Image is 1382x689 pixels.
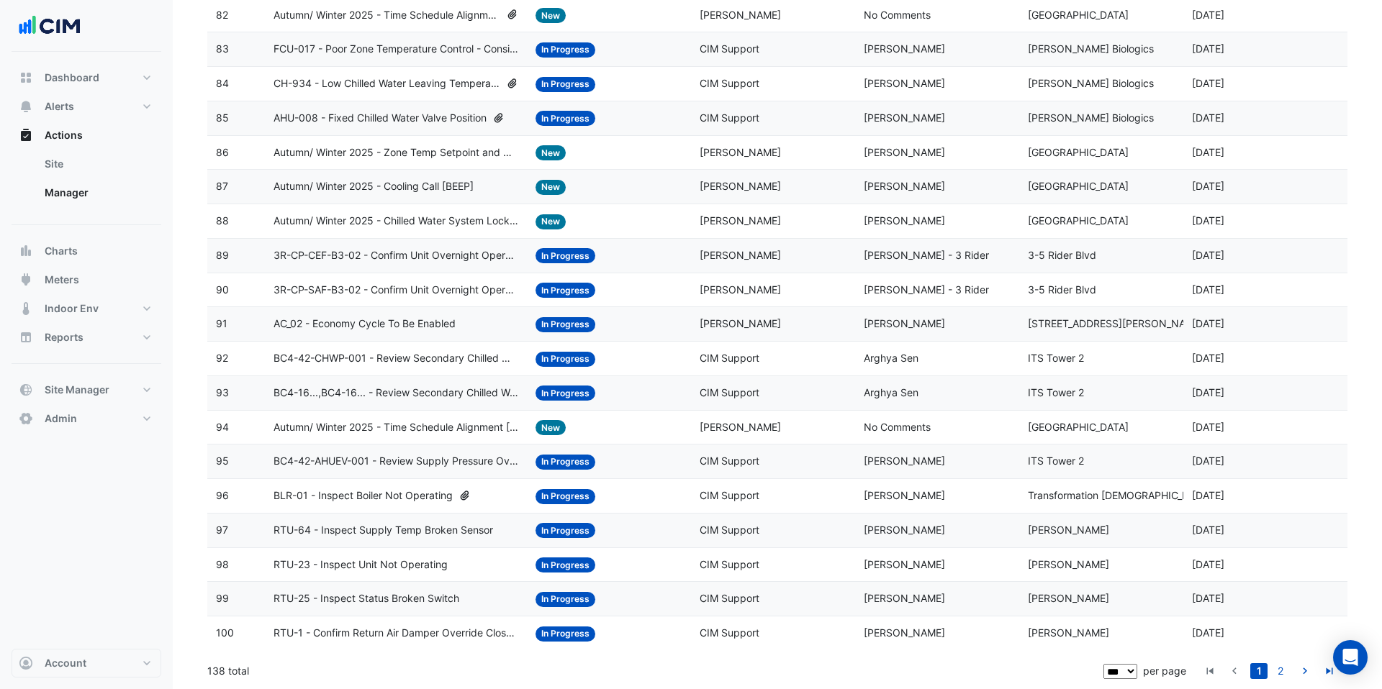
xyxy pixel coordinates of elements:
span: 94 [216,421,229,433]
span: [GEOGRAPHIC_DATA] [1028,180,1129,192]
app-icon: Admin [19,411,33,426]
span: CIM Support [700,626,759,639]
app-icon: Reports [19,330,33,344]
span: [PERSON_NAME] - 3 Rider [864,283,989,296]
span: 3R-CP-CEF-B3-02 - Confirm Unit Overnight Operation (Energy Waste) [274,247,519,264]
img: Company Logo [17,12,82,40]
span: [PERSON_NAME] - 3 Rider [864,249,989,261]
span: In Progress [536,626,595,642]
span: In Progress [536,557,595,572]
span: Charts [45,244,78,258]
span: 88 [216,214,229,227]
a: 2 [1272,663,1289,679]
span: 92 [216,352,228,364]
span: [PERSON_NAME] [700,421,781,433]
a: go to next page [1296,663,1314,679]
span: 87 [216,180,228,192]
a: Site [33,150,161,178]
span: [PERSON_NAME] [700,180,781,192]
span: Arghya Sen [864,386,918,398]
span: Reports [45,330,83,344]
span: CIM Support [700,386,759,398]
span: 99 [216,592,229,604]
span: 82 [216,9,228,21]
button: Charts [12,237,161,265]
span: [PERSON_NAME] [1028,558,1109,570]
a: Manager [33,178,161,207]
span: In Progress [536,489,595,504]
span: [PERSON_NAME] [700,146,781,158]
span: CIM Support [700,77,759,89]
span: 2025-06-06T12:50:54.131 [1192,111,1224,124]
span: In Progress [536,248,595,263]
span: In Progress [536,352,595,367]
span: 2025-05-28T12:16:34.215 [1192,352,1224,364]
span: [PERSON_NAME] [700,9,781,21]
app-icon: Indoor Env [19,301,33,316]
span: 98 [216,558,229,570]
button: Meters [12,265,161,294]
a: go to previous page [1226,663,1243,679]
span: Autumn/ Winter 2025 - Time Schedule Alignment [BEEP] [274,419,519,436]
li: page 1 [1248,663,1270,679]
span: BLR-01 - Inspect Boiler Not Operating [274,488,453,504]
span: [STREET_ADDRESS][PERSON_NAME] [1028,317,1203,329]
span: BC4-16...,BC4-16... - Review Secondary Chilled Water System Overcooling [274,385,519,401]
span: FCU-017 - Poor Zone Temperature Control - Considering the chilled and hot water valves' operation [274,41,519,58]
span: AHU-008 - Fixed Chilled Water Valve Position [274,110,487,127]
span: [PERSON_NAME] [864,77,945,89]
span: ITS Tower 2 [1028,352,1084,364]
span: In Progress [536,42,595,58]
span: 2025-05-15T10:26:15.764 [1192,626,1224,639]
span: [PERSON_NAME] [1028,524,1109,536]
span: New [536,8,566,23]
button: Account [12,649,161,677]
span: 2025-05-28T10:54:25.729 [1192,455,1224,467]
span: In Progress [536,283,595,298]
span: RTU-64 - Inspect Supply Temp Broken Sensor [274,522,493,539]
span: RTU-1 - Confirm Return Air Damper Override Close (Energy Waste) [274,625,519,642]
span: New [536,180,566,195]
span: New [536,145,566,160]
span: 2025-06-06T11:42:42.565 [1192,146,1224,158]
span: No Comments [864,421,931,433]
span: [PERSON_NAME] [864,626,945,639]
span: [PERSON_NAME] [864,111,945,124]
span: 3-5 Rider Blvd [1028,283,1096,296]
span: BC4-42-AHUEV-001 - Review Supply Pressure Oversupply (Energy Waste) [274,453,519,470]
app-icon: Charts [19,244,33,258]
span: [PERSON_NAME] [700,283,781,296]
span: 2025-05-21T08:15:18.565 [1192,489,1224,501]
app-icon: Dashboard [19,70,33,85]
span: 2025-05-30T08:58:35.259 [1192,317,1224,329]
span: ITS Tower 2 [1028,455,1084,467]
span: CIM Support [700,558,759,570]
span: 2025-06-13T10:53:23.198 [1192,9,1224,21]
span: 2025-05-28T10:57:43.265 [1192,421,1224,433]
span: RTU-25 - Inspect Status Broken Switch [274,590,459,607]
span: CH-934 - Low Chilled Water Leaving Temperature [274,76,500,92]
span: 2025-06-06T12:53:54.191 [1192,77,1224,89]
span: In Progress [536,111,595,126]
span: CIM Support [700,489,759,501]
button: Site Manager [12,375,161,404]
span: New [536,420,566,435]
div: Actions [12,150,161,213]
span: [GEOGRAPHIC_DATA] [1028,421,1129,433]
span: Dashboard [45,70,99,85]
span: 96 [216,489,229,501]
span: In Progress [536,317,595,332]
span: Admin [45,411,77,426]
span: 91 [216,317,227,329]
span: RTU-23 - Inspect Unit Not Operating [274,557,448,573]
span: [PERSON_NAME] [700,249,781,261]
span: 90 [216,283,229,296]
span: [PERSON_NAME] [864,558,945,570]
span: CIM Support [700,111,759,124]
span: Account [45,656,86,670]
span: [PERSON_NAME] [1028,626,1109,639]
span: CIM Support [700,352,759,364]
span: 89 [216,249,229,261]
span: No Comments [864,9,931,21]
span: Actions [45,128,83,142]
